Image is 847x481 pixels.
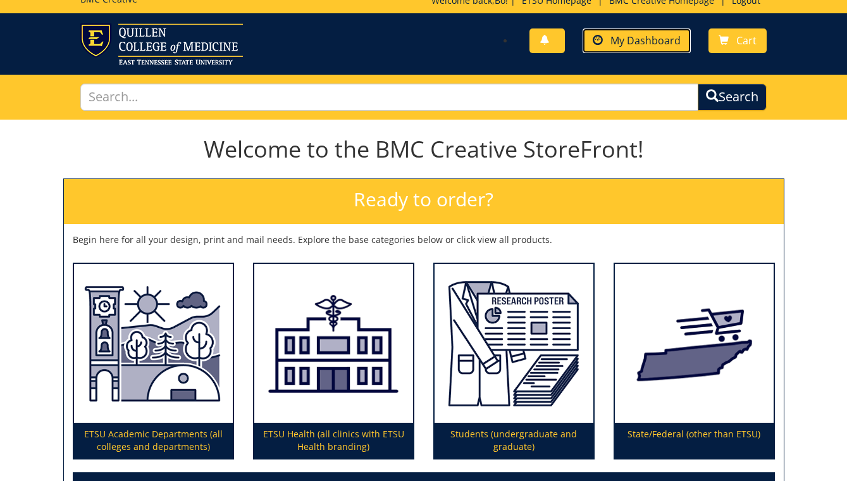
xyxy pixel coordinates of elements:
button: Search [698,84,767,111]
img: State/Federal (other than ETSU) [615,264,774,423]
h2: Ready to order? [64,179,784,224]
h1: Welcome to the BMC Creative StoreFront! [63,137,784,162]
img: ETSU logo [80,23,243,65]
input: Search... [80,84,699,111]
a: ETSU Health (all clinics with ETSU Health branding) [254,264,413,459]
span: My Dashboard [610,34,681,47]
img: Students (undergraduate and graduate) [435,264,593,423]
a: Students (undergraduate and graduate) [435,264,593,459]
p: Students (undergraduate and graduate) [435,423,593,458]
span: Cart [736,34,757,47]
p: State/Federal (other than ETSU) [615,423,774,458]
p: ETSU Health (all clinics with ETSU Health branding) [254,423,413,458]
img: ETSU Academic Departments (all colleges and departments) [74,264,233,423]
p: ETSU Academic Departments (all colleges and departments) [74,423,233,458]
a: State/Federal (other than ETSU) [615,264,774,459]
a: ETSU Academic Departments (all colleges and departments) [74,264,233,459]
a: Cart [708,28,767,53]
p: Begin here for all your design, print and mail needs. Explore the base categories below or click ... [73,234,775,246]
img: ETSU Health (all clinics with ETSU Health branding) [254,264,413,423]
a: My Dashboard [583,28,691,53]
